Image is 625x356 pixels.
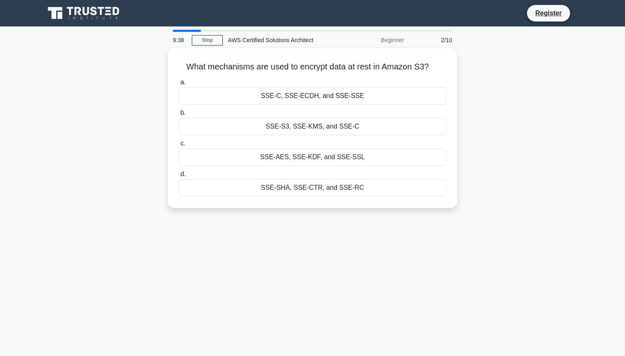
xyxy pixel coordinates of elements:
div: AWS Certified Solutions Architect [223,32,336,48]
h5: What mechanisms are used to encrypt data at rest in Amazon S3? [178,62,447,72]
a: Stop [192,35,223,45]
div: Beginner [336,32,409,48]
span: d. [180,170,186,177]
a: Register [530,8,567,18]
div: SSE-SHA, SSE-CTR, and SSE-RC [179,179,446,196]
div: 9:38 [168,32,192,48]
span: a. [180,79,186,86]
span: b. [180,109,186,116]
div: SSE-S3, SSE-KMS, and SSE-C [179,118,446,135]
div: SSE-C, SSE-ECDH, and SSE-SSE [179,87,446,105]
div: SSE-AES, SSE-KDF, and SSE-SSL [179,148,446,166]
span: c. [180,140,185,147]
div: 2/10 [409,32,457,48]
